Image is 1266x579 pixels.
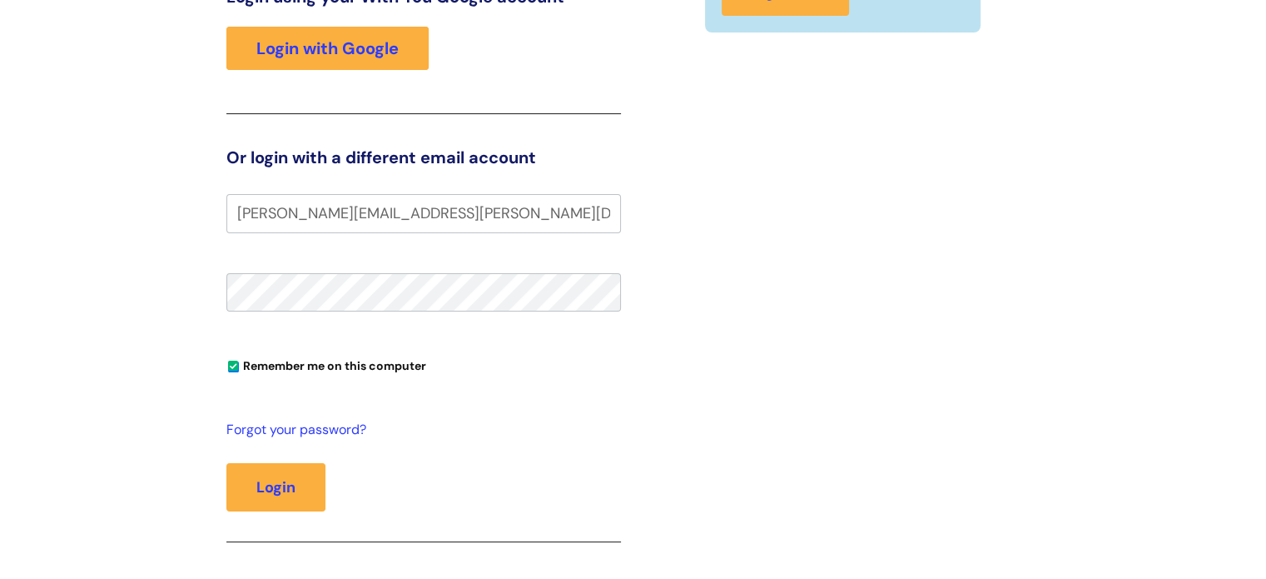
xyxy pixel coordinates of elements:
h3: Or login with a different email account [226,147,621,167]
a: Login with Google [226,27,429,70]
label: Remember me on this computer [226,355,426,373]
input: Your e-mail address [226,194,621,232]
button: Login [226,463,325,512]
a: Forgot your password? [226,418,613,442]
input: Remember me on this computer [228,362,239,372]
div: You can uncheck this option if you're logging in from a shared device [226,352,621,378]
